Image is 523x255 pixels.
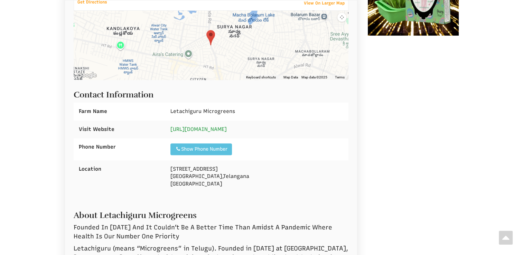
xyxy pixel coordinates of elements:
[170,173,222,179] span: [GEOGRAPHIC_DATA]
[246,75,276,80] button: Keyboard shortcuts
[74,224,332,240] span: Founded In [DATE] And It Couldn’t Be A Better Time Than Amidst A Pandemic Where Health Is Our Num...
[74,160,165,178] div: Location
[170,108,235,114] span: Letachiguru Microgreens
[74,138,165,156] div: Phone Number
[74,87,349,99] h2: Contact Information
[74,207,349,220] h2: About Letachiguru Microgreens
[337,13,346,22] button: Map camera controls
[283,75,298,80] button: Map Data
[170,126,227,132] a: [URL][DOMAIN_NAME]
[175,146,227,153] div: Show Phone Number
[170,166,218,172] span: [STREET_ADDRESS]
[165,160,348,193] div: , [GEOGRAPHIC_DATA]
[75,71,98,80] a: Open this area in Google Maps (opens a new window)
[75,71,98,80] img: Google
[301,75,327,80] span: Map data ©2025
[223,173,249,179] span: Telangana
[74,103,165,120] div: Farm Name
[335,75,345,80] a: Terms (opens in new tab)
[74,121,165,138] div: Visit Website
